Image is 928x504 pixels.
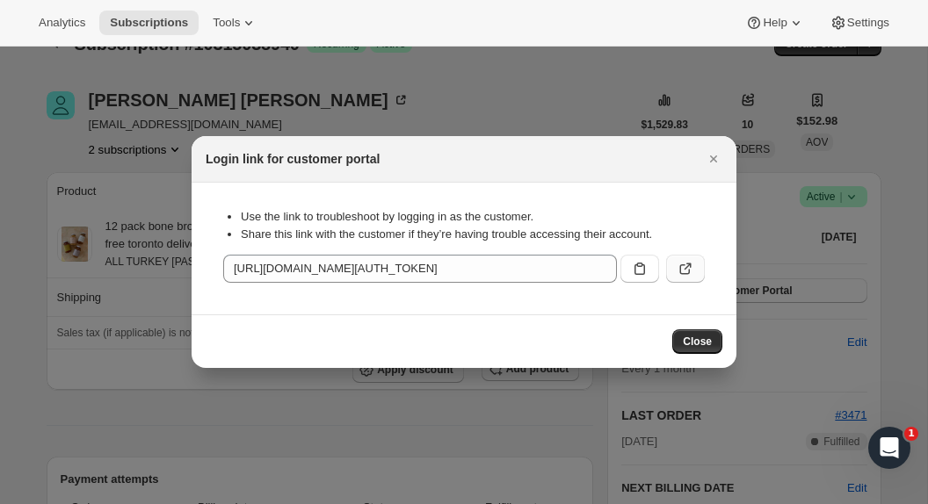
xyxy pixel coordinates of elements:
[819,11,900,35] button: Settings
[28,11,96,35] button: Analytics
[206,150,380,168] h2: Login link for customer portal
[847,16,889,30] span: Settings
[99,11,199,35] button: Subscriptions
[110,16,188,30] span: Subscriptions
[672,329,722,354] button: Close
[213,16,240,30] span: Tools
[701,147,726,171] button: Close
[868,427,910,469] iframe: Intercom live chat
[683,335,712,349] span: Close
[202,11,268,35] button: Tools
[763,16,787,30] span: Help
[735,11,815,35] button: Help
[904,427,918,441] span: 1
[241,208,705,226] li: Use the link to troubleshoot by logging in as the customer.
[39,16,85,30] span: Analytics
[241,226,705,243] li: Share this link with the customer if they’re having trouble accessing their account.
